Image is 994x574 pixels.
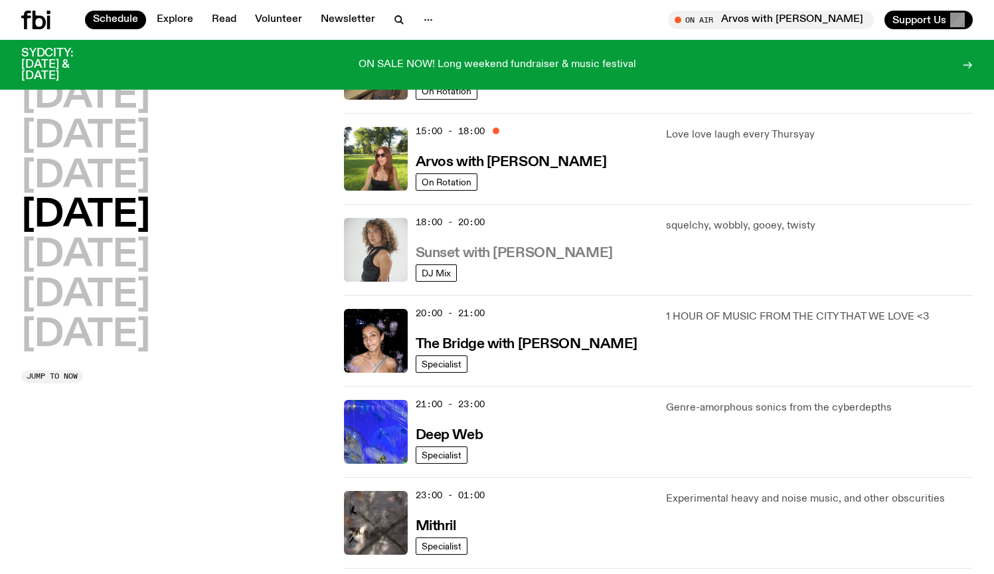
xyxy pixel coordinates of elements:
[422,541,461,551] span: Specialist
[416,489,485,502] span: 23:00 - 01:00
[21,237,150,274] button: [DATE]
[422,268,451,278] span: DJ Mix
[416,125,485,138] span: 15:00 - 18:00
[21,118,150,155] button: [DATE]
[416,216,485,229] span: 18:00 - 20:00
[21,158,150,195] button: [DATE]
[416,355,467,373] a: Specialist
[204,11,244,29] a: Read
[666,400,973,416] p: Genre-amorphous sonics from the cyberdepths
[416,537,467,555] a: Specialist
[416,517,456,533] a: Mithril
[416,246,613,260] h3: Sunset with [PERSON_NAME]
[21,370,83,383] button: Jump to now
[666,218,973,234] p: squelchy, wobbly, gooey, twisty
[359,59,636,71] p: ON SALE NOW! Long weekend fundraiser & music festival
[666,491,973,507] p: Experimental heavy and noise music, and other obscurities
[416,446,467,464] a: Specialist
[416,429,483,442] h3: Deep Web
[416,173,477,191] a: On Rotation
[668,11,874,29] button: On AirArvos with [PERSON_NAME]
[422,450,461,460] span: Specialist
[892,14,946,26] span: Support Us
[416,264,457,282] a: DJ Mix
[21,317,150,354] button: [DATE]
[416,426,483,442] a: Deep Web
[85,11,146,29] a: Schedule
[21,197,150,235] button: [DATE]
[344,491,408,555] img: An abstract artwork in mostly grey, with a textural cross in the centre. There are metallic and d...
[27,373,78,380] span: Jump to now
[666,127,973,143] p: Love love laugh every Thursyay
[422,359,461,369] span: Specialist
[416,307,485,320] span: 20:00 - 21:00
[422,86,471,96] span: On Rotation
[416,244,613,260] a: Sunset with [PERSON_NAME]
[416,398,485,411] span: 21:00 - 23:00
[422,177,471,187] span: On Rotation
[416,155,606,169] h3: Arvos with [PERSON_NAME]
[416,335,637,351] a: The Bridge with [PERSON_NAME]
[21,78,150,116] button: [DATE]
[313,11,383,29] a: Newsletter
[416,82,477,100] a: On Rotation
[21,48,106,82] h3: SYDCITY: [DATE] & [DATE]
[21,277,150,314] button: [DATE]
[884,11,973,29] button: Support Us
[416,520,456,533] h3: Mithril
[344,127,408,191] img: Lizzie Bowles is sitting in a bright green field of grass, with dark sunglasses and a black top. ...
[247,11,310,29] a: Volunteer
[666,309,973,325] p: 1 HOUR OF MUSIC FROM THE CITY THAT WE LOVE <3
[344,218,408,282] img: Tangela looks past her left shoulder into the camera with an inquisitive look. She is wearing a s...
[344,400,408,464] img: An abstract artwork, in bright blue with amorphous shapes, illustrated shimmers and small drawn c...
[416,153,606,169] a: Arvos with [PERSON_NAME]
[149,11,201,29] a: Explore
[416,337,637,351] h3: The Bridge with [PERSON_NAME]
